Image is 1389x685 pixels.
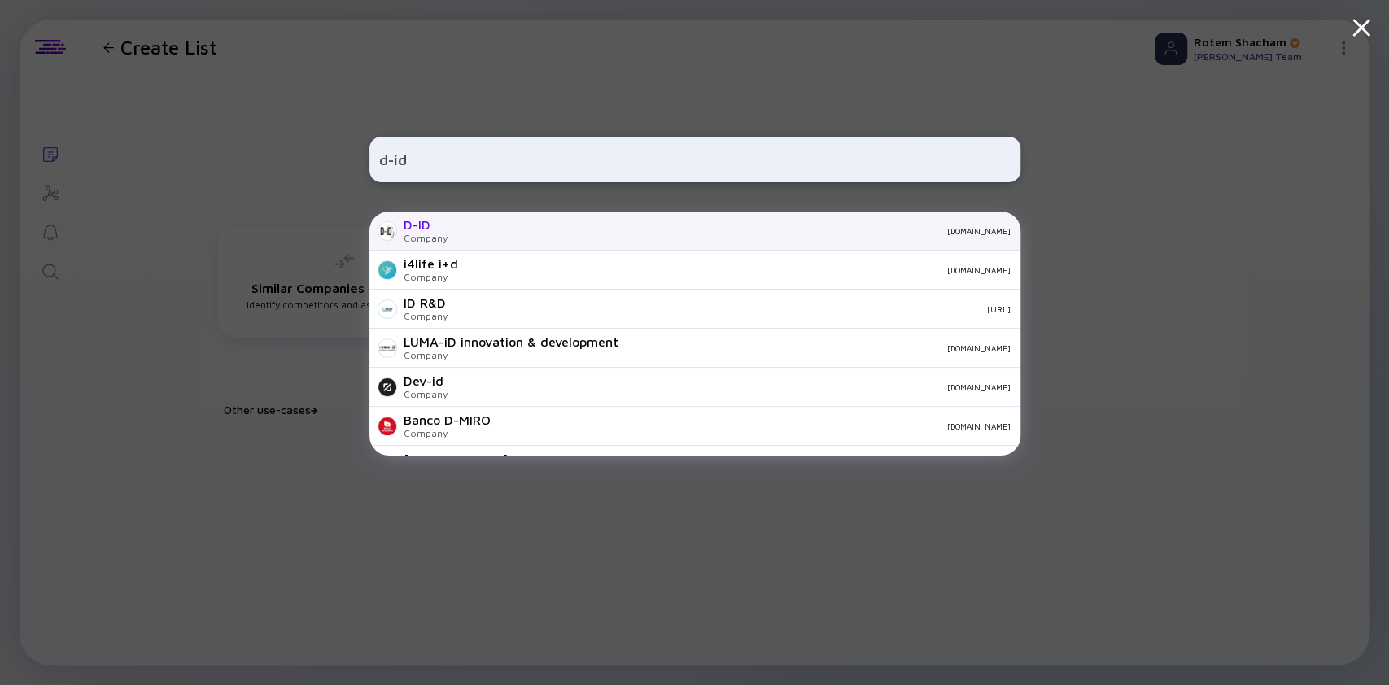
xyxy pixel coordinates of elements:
[461,382,1011,392] div: [DOMAIN_NAME]
[461,304,1011,314] div: [URL]
[404,334,618,349] div: LUMA-iD innovation & development
[404,412,491,427] div: Banco D-MIRO
[404,388,448,400] div: Company
[404,310,448,322] div: Company
[461,226,1011,236] div: [DOMAIN_NAME]
[404,349,618,361] div: Company
[404,295,448,310] div: ID R&D
[404,256,458,271] div: i4life i+d
[379,145,1011,174] input: Search Company or Investor...
[404,373,448,388] div: Dev-id
[471,265,1011,275] div: [DOMAIN_NAME]
[404,232,448,244] div: Company
[404,271,458,283] div: Company
[404,217,448,232] div: D-ID
[404,452,508,466] div: [DOMAIN_NAME]
[631,343,1011,353] div: [DOMAIN_NAME]
[504,421,1011,431] div: [DOMAIN_NAME]
[404,427,491,439] div: Company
